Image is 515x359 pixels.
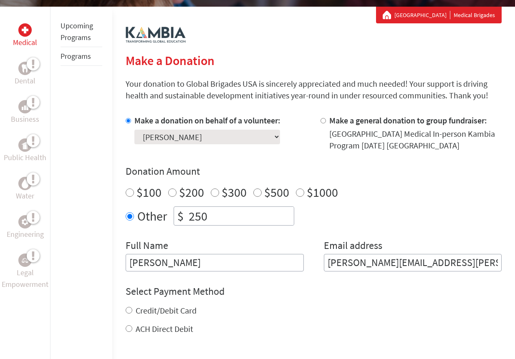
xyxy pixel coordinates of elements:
[4,152,46,163] p: Public Health
[136,184,162,200] label: $100
[2,267,48,290] p: Legal Empowerment
[324,239,382,254] label: Email address
[126,165,502,178] h4: Donation Amount
[22,64,28,72] img: Dental
[187,207,294,225] input: Enter Amount
[136,305,197,316] label: Credit/Debit Card
[307,184,338,200] label: $1000
[22,218,28,225] img: Engineering
[61,47,102,66] li: Programs
[11,100,39,125] a: BusinessBusiness
[11,113,39,125] p: Business
[394,11,450,19] a: [GEOGRAPHIC_DATA]
[18,62,32,75] div: Dental
[126,254,303,271] input: Enter Full Name
[383,11,495,19] div: Medical Brigades
[13,37,37,48] p: Medical
[222,184,247,200] label: $300
[22,103,28,110] img: Business
[61,21,93,42] a: Upcoming Programs
[22,258,28,263] img: Legal Empowerment
[18,177,32,190] div: Water
[22,27,28,33] img: Medical
[15,75,35,87] p: Dental
[18,215,32,228] div: Engineering
[134,115,280,126] label: Make a donation on behalf of a volunteer:
[179,184,204,200] label: $200
[264,184,289,200] label: $500
[329,128,502,151] div: [GEOGRAPHIC_DATA] Medical In-person Kambia Program [DATE] [GEOGRAPHIC_DATA]
[7,215,44,240] a: EngineeringEngineering
[126,78,502,101] p: Your donation to Global Brigades USA is sincerely appreciated and much needed! Your support is dr...
[2,254,48,290] a: Legal EmpowermentLegal Empowerment
[137,206,167,226] label: Other
[18,138,32,152] div: Public Health
[126,239,168,254] label: Full Name
[18,23,32,37] div: Medical
[61,17,102,47] li: Upcoming Programs
[13,23,37,48] a: MedicalMedical
[4,138,46,163] a: Public HealthPublic Health
[61,51,91,61] a: Programs
[174,207,187,225] div: $
[329,115,487,126] label: Make a general donation to group fundraiser:
[136,324,193,334] label: ACH Direct Debit
[18,100,32,113] div: Business
[7,228,44,240] p: Engineering
[324,254,502,271] input: Your Email
[18,254,32,267] div: Legal Empowerment
[126,53,502,68] h2: Make a Donation
[126,285,502,298] h4: Select Payment Method
[15,62,35,87] a: DentalDental
[22,178,28,188] img: Water
[126,27,186,43] img: logo-kambia.png
[16,177,34,202] a: WaterWater
[16,190,34,202] p: Water
[22,141,28,149] img: Public Health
